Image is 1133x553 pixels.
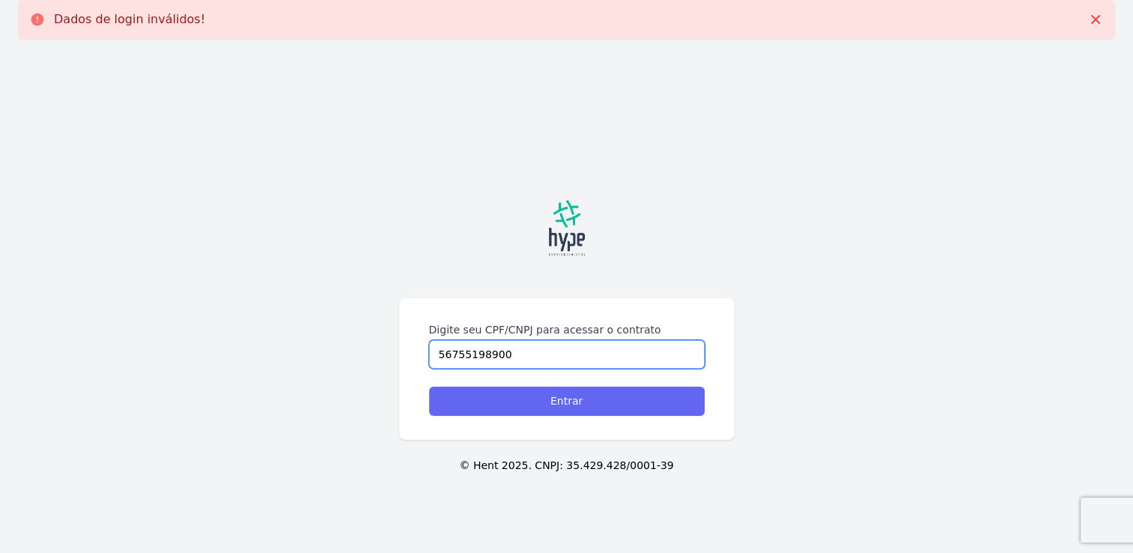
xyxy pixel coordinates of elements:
[429,322,705,337] label: Digite seu CPF/CNPJ para acessar o contrato
[24,458,1109,474] p: © Hent 2025. CNPJ: 35.429.428/0001-39
[54,12,205,27] p: Dados de login inválidos!
[429,387,705,416] input: Entrar
[485,181,649,274] img: logos_png-03.png
[429,340,705,369] input: Digite seu CPF ou CNPJ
